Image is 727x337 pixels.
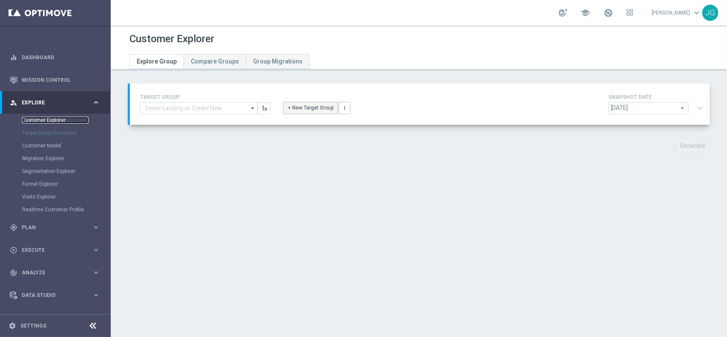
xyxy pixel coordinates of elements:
i: more_vert [342,105,348,111]
div: Funnel Explorer [22,178,110,190]
i: keyboard_arrow_right [92,223,100,231]
a: Mission Control [22,69,100,91]
div: JG [702,5,718,21]
span: Explore Group [137,58,177,65]
i: play_circle_outline [10,246,17,254]
span: Explore [22,100,92,105]
button: Data Studio keyboard_arrow_right [9,292,101,299]
a: Dashboard [22,46,100,69]
a: Realtime Customer Profile [22,206,89,213]
button: more_vert [339,102,351,114]
div: Customer Explorer [22,114,110,127]
button: play_circle_outline Execute keyboard_arrow_right [9,247,101,253]
i: lightbulb [10,314,17,322]
a: Optibot [22,306,89,329]
a: Settings [20,323,46,328]
div: Optibot [10,306,100,329]
div: Customer Model [22,139,110,152]
span: school [580,8,590,17]
a: Funnel Explorer [22,181,89,187]
span: Data Studio [22,293,92,298]
span: Analyze [22,270,92,275]
i: keyboard_arrow_right [92,246,100,254]
div: Visits Explorer [22,190,110,203]
ul: Tabs [129,54,310,69]
button: + New Target Group [283,102,338,114]
a: Customer Explorer [22,117,89,124]
button: gps_fixed Plan keyboard_arrow_right [9,224,101,231]
div: Migration Explorer [22,152,110,165]
div: Explore [10,99,92,107]
button: equalizer Dashboard [9,54,101,61]
i: person_search [10,99,17,107]
span: keyboard_arrow_down [692,8,701,17]
button: track_changes Analyze keyboard_arrow_right [9,269,101,276]
i: arrow_drop_down [249,103,257,114]
i: track_changes [10,269,17,277]
div: Execute [10,246,92,254]
span: Plan [22,225,92,230]
a: [PERSON_NAME]keyboard_arrow_down [651,6,702,19]
div: Target Group Discovery [22,127,110,139]
i: keyboard_arrow_right [92,268,100,277]
div: Mission Control [10,69,100,91]
div: Data Studio [10,291,92,299]
h1: Customer Explorer [129,33,214,45]
button: Generate [675,138,710,154]
a: Visits Explorer [22,193,89,200]
h4: SNAPSHOT DATE [609,94,707,100]
div: Realtime Customer Profile [22,203,110,216]
span: Execute [22,248,92,253]
a: Segmentation Explorer [22,168,89,175]
i: gps_fixed [10,224,17,231]
h4: TARGET GROUP [140,94,270,100]
i: settings [9,322,16,330]
i: keyboard_arrow_right [92,291,100,299]
div: Analyze [10,269,92,277]
a: Customer Model [22,142,89,149]
a: Migration Explorer [22,155,89,162]
i: keyboard_arrow_right [92,98,100,107]
div: Plan [10,224,92,231]
span: Group Migrations [253,58,302,65]
button: Mission Control [9,77,101,84]
span: Compare Groups [191,58,239,65]
div: Dashboard [10,46,100,69]
div: Segmentation Explorer [22,165,110,178]
input: Select Existing or Create New [140,102,258,114]
button: person_search Explore keyboard_arrow_right [9,99,101,106]
i: equalizer [10,54,17,61]
div: TARGET GROUP arrow_drop_down + New Target Group more_vert SNAPSHOT DATE arrow_drop_down expand_more [140,92,700,116]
